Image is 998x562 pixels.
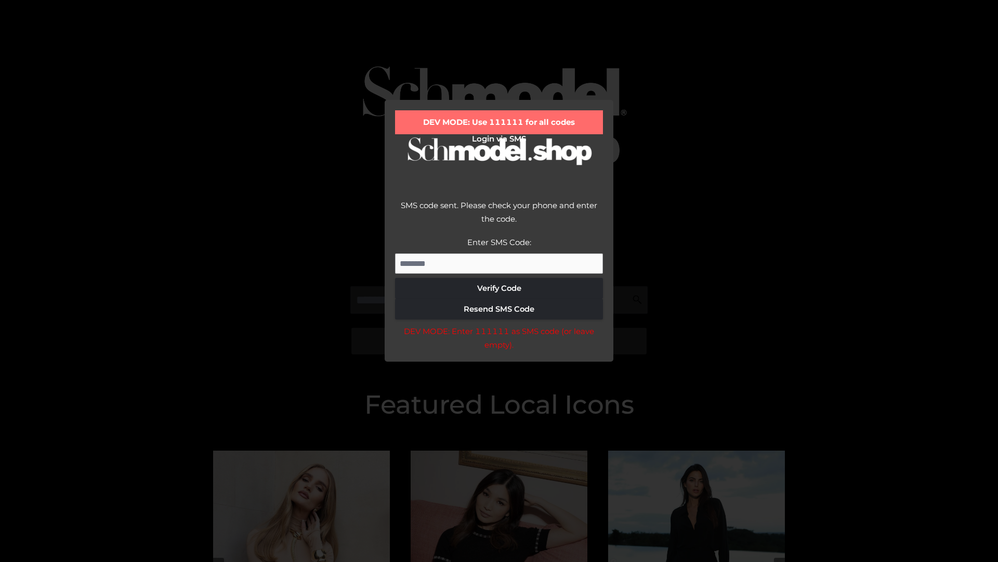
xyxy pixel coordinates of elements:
[395,278,603,299] button: Verify Code
[395,134,603,144] h2: Login via SMS
[395,199,603,236] div: SMS code sent. Please check your phone and enter the code.
[395,110,603,134] div: DEV MODE: Use 111111 for all codes
[395,299,603,320] button: Resend SMS Code
[395,325,603,351] div: DEV MODE: Enter 111111 as SMS code (or leave empty).
[467,237,531,247] label: Enter SMS Code:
